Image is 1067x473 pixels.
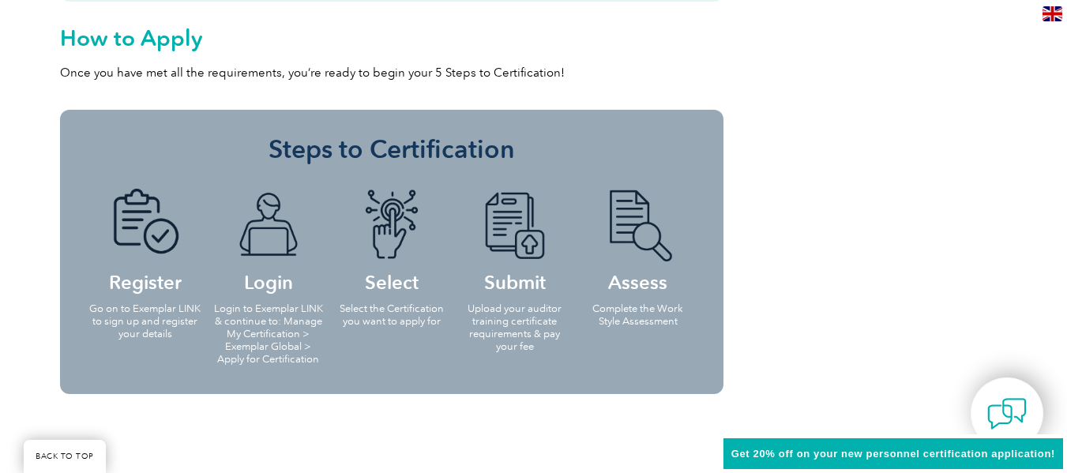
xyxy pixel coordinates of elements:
h4: Submit [458,189,572,291]
h4: Assess [581,189,695,291]
img: icon-blue-doc-search.png [595,189,682,261]
img: icon-blue-doc-arrow.png [472,189,558,261]
h4: Register [88,189,202,291]
img: icon-blue-doc-tick.png [102,189,189,261]
p: Once you have met all the requirements, you’re ready to begin your 5 Steps to Certification! [60,64,723,81]
p: Go on to Exemplar LINK to sign up and register your details [88,302,202,340]
p: Login to Exemplar LINK & continue to: Manage My Certification > Exemplar Global > Apply for Certi... [212,302,325,366]
img: icon-blue-laptop-male.png [225,189,312,261]
p: Complete the Work Style Assessment [581,302,695,328]
h4: Select [335,189,449,291]
a: BACK TO TOP [24,440,106,473]
p: Select the Certification you want to apply for [335,302,449,328]
h4: Login [212,189,325,291]
p: Upload your auditor training certificate requirements & pay your fee [458,302,572,353]
img: icon-blue-finger-button.png [348,189,435,261]
img: contact-chat.png [987,394,1027,434]
h3: Steps to Certification [84,133,700,165]
span: Get 20% off on your new personnel certification application! [731,448,1055,460]
img: en [1043,6,1062,21]
h2: How to Apply [60,25,723,51]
